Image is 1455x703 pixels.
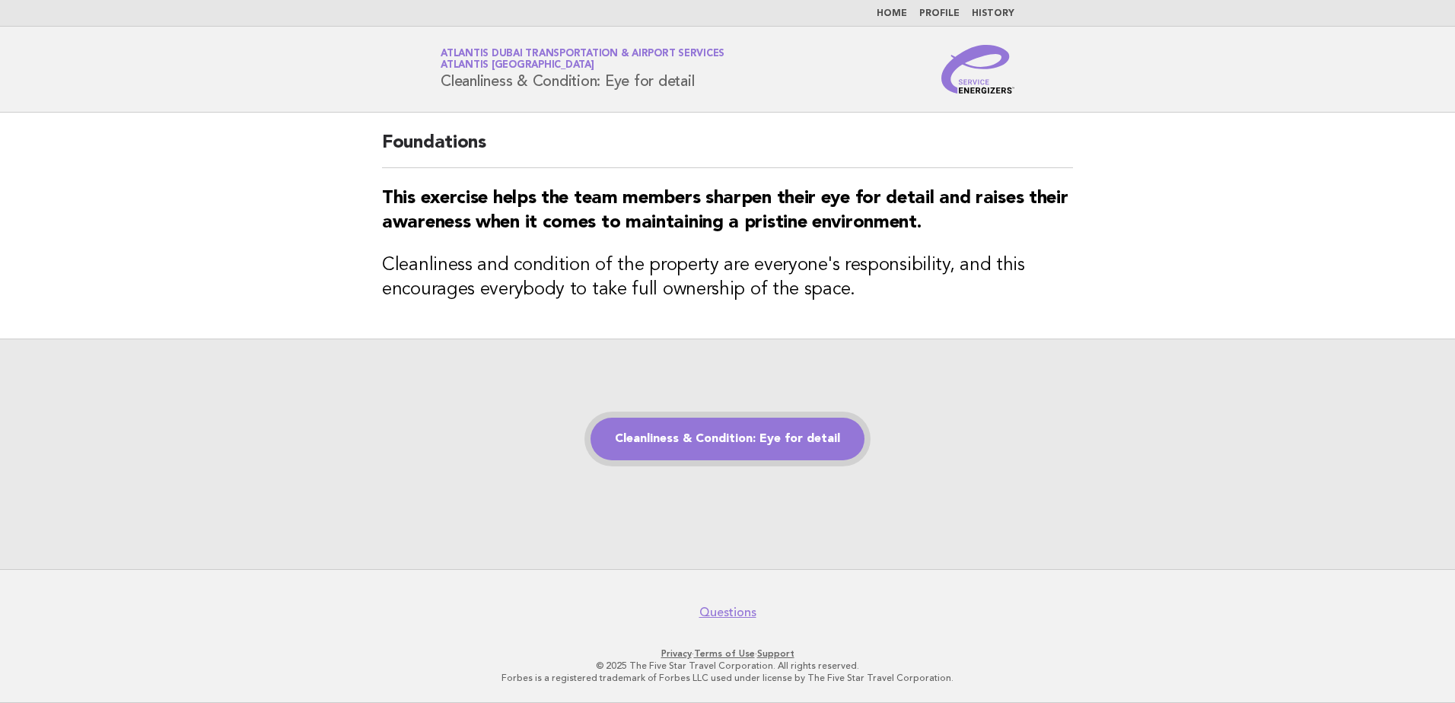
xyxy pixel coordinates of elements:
[382,189,1068,232] strong: This exercise helps the team members sharpen their eye for detail and raises their awareness when...
[877,9,907,18] a: Home
[441,49,724,89] h1: Cleanliness & Condition: Eye for detail
[699,605,756,620] a: Questions
[262,660,1193,672] p: © 2025 The Five Star Travel Corporation. All rights reserved.
[941,45,1014,94] img: Service Energizers
[441,61,594,71] span: Atlantis [GEOGRAPHIC_DATA]
[694,648,755,659] a: Terms of Use
[262,647,1193,660] p: · ·
[262,672,1193,684] p: Forbes is a registered trademark of Forbes LLC used under license by The Five Star Travel Corpora...
[382,131,1073,168] h2: Foundations
[661,648,692,659] a: Privacy
[441,49,724,70] a: Atlantis Dubai Transportation & Airport ServicesAtlantis [GEOGRAPHIC_DATA]
[591,418,864,460] a: Cleanliness & Condition: Eye for detail
[382,253,1073,302] h3: Cleanliness and condition of the property are everyone's responsibility, and this encourages ever...
[919,9,960,18] a: Profile
[757,648,794,659] a: Support
[972,9,1014,18] a: History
